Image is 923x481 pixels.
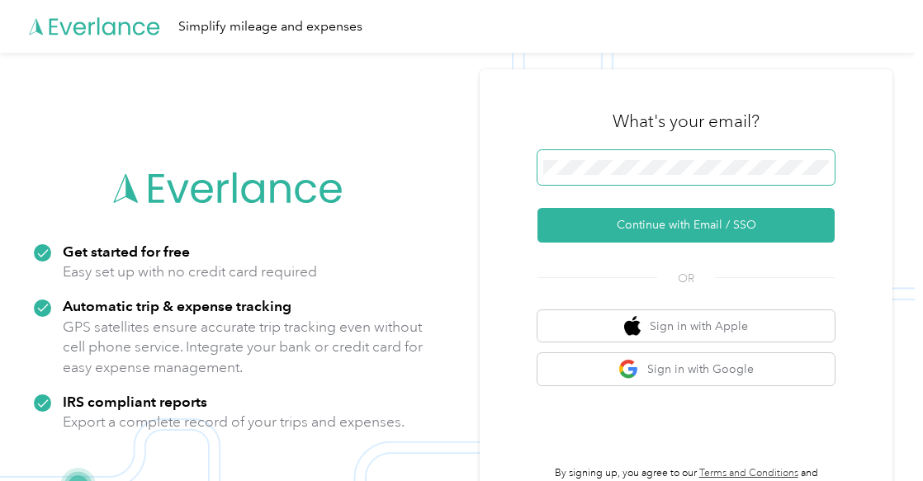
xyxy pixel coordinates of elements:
[537,208,835,243] button: Continue with Email / SSO
[624,316,641,337] img: apple logo
[613,110,760,133] h3: What's your email?
[618,359,639,380] img: google logo
[63,262,317,282] p: Easy set up with no credit card required
[63,393,207,410] strong: IRS compliant reports
[537,310,835,342] button: apple logoSign in with Apple
[63,297,291,314] strong: Automatic trip & expense tracking
[63,412,405,432] p: Export a complete record of your trips and expenses.
[63,243,190,260] strong: Get started for free
[63,317,424,378] p: GPS satellites ensure accurate trip tracking even without cell phone service. Integrate your bank...
[537,353,835,385] button: google logoSign in with Google
[178,17,362,37] div: Simplify mileage and expenses
[699,467,798,479] a: Terms and Conditions
[657,270,715,287] span: OR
